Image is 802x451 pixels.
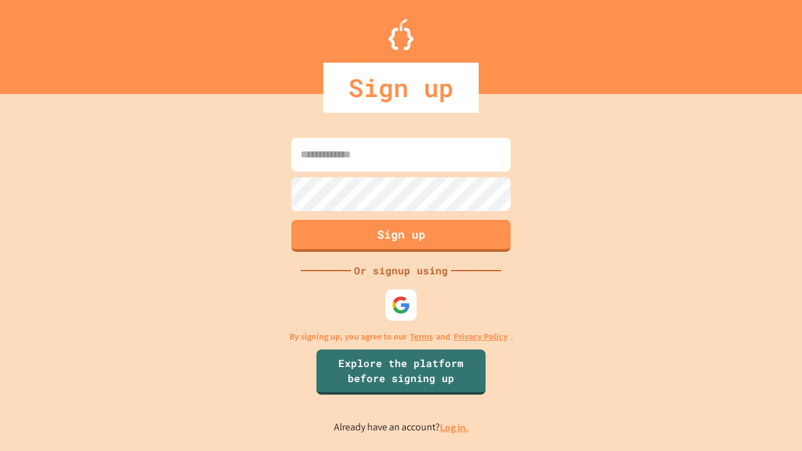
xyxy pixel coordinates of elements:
[289,330,513,343] p: By signing up, you agree to our and .
[392,296,410,314] img: google-icon.svg
[291,220,511,252] button: Sign up
[410,330,433,343] a: Terms
[316,350,486,395] a: Explore the platform before signing up
[323,63,479,113] div: Sign up
[440,421,469,434] a: Log in.
[454,330,508,343] a: Privacy Policy
[388,19,414,50] img: Logo.svg
[334,420,469,435] p: Already have an account?
[351,263,451,278] div: Or signup using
